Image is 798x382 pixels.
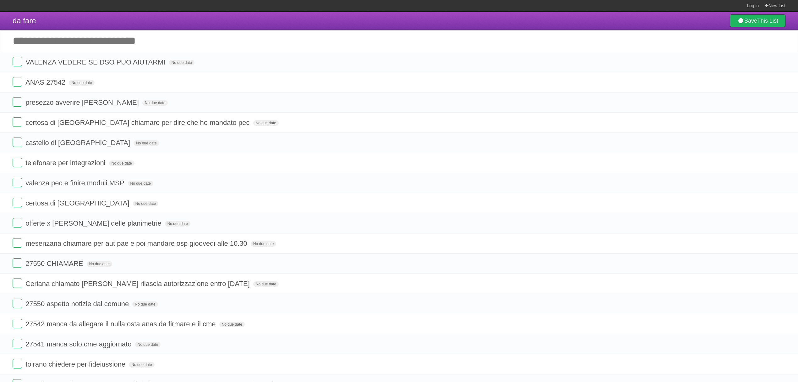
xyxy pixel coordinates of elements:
span: No due date [133,201,158,206]
span: No due date [219,322,245,327]
label: Done [13,158,22,167]
span: No due date [253,281,279,287]
span: No due date [134,140,159,146]
span: No due date [165,221,190,227]
span: presezzo avverire [PERSON_NAME] [25,98,140,106]
span: 27541 manca solo cme aggiornato [25,340,133,348]
label: Done [13,138,22,147]
span: No due date [129,362,154,368]
label: Done [13,359,22,368]
span: offerte x [PERSON_NAME] delle planimetrie [25,219,163,227]
span: 27542 manca da allegare il nulla osta anas da firmare e il cme [25,320,217,328]
span: certosa di [GEOGRAPHIC_DATA] chiamare per dire che ho mandato pec [25,119,251,126]
span: No due date [253,120,279,126]
span: mesenzana chiamare per aut pae e poi mandare osp gioovedi alle 10.30 [25,239,249,247]
label: Done [13,278,22,288]
span: telefonare per integrazioni [25,159,107,167]
span: No due date [109,160,134,166]
label: Done [13,339,22,348]
span: da fare [13,16,36,25]
span: No due date [132,301,158,307]
label: Done [13,57,22,66]
span: ANAS 27542 [25,78,67,86]
label: Done [13,258,22,268]
span: certosa di [GEOGRAPHIC_DATA] [25,199,131,207]
label: Done [13,218,22,228]
span: No due date [128,181,153,186]
a: SaveThis List [730,14,785,27]
span: No due date [169,60,194,65]
label: Done [13,97,22,107]
span: castello di [GEOGRAPHIC_DATA] [25,139,132,147]
label: Done [13,238,22,248]
span: 27550 aspetto notizie dal comune [25,300,130,308]
span: toirano chiedere per fideiussione [25,360,127,368]
span: VALENZA VEDERE SE DSO PUO AIUTARMI [25,58,167,66]
span: 27550 CHIAMARE [25,260,85,267]
span: No due date [251,241,276,247]
label: Done [13,178,22,187]
span: No due date [69,80,94,86]
label: Done [13,319,22,328]
span: Ceriana chiamato [PERSON_NAME] rilascia autorizzazione entro [DATE] [25,280,251,288]
span: No due date [142,100,168,106]
span: valenza pec e finire moduli MSP [25,179,126,187]
b: This List [757,18,778,24]
label: Done [13,77,22,87]
label: Done [13,299,22,308]
label: Done [13,198,22,207]
span: No due date [87,261,112,267]
label: Done [13,117,22,127]
span: No due date [135,342,161,347]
